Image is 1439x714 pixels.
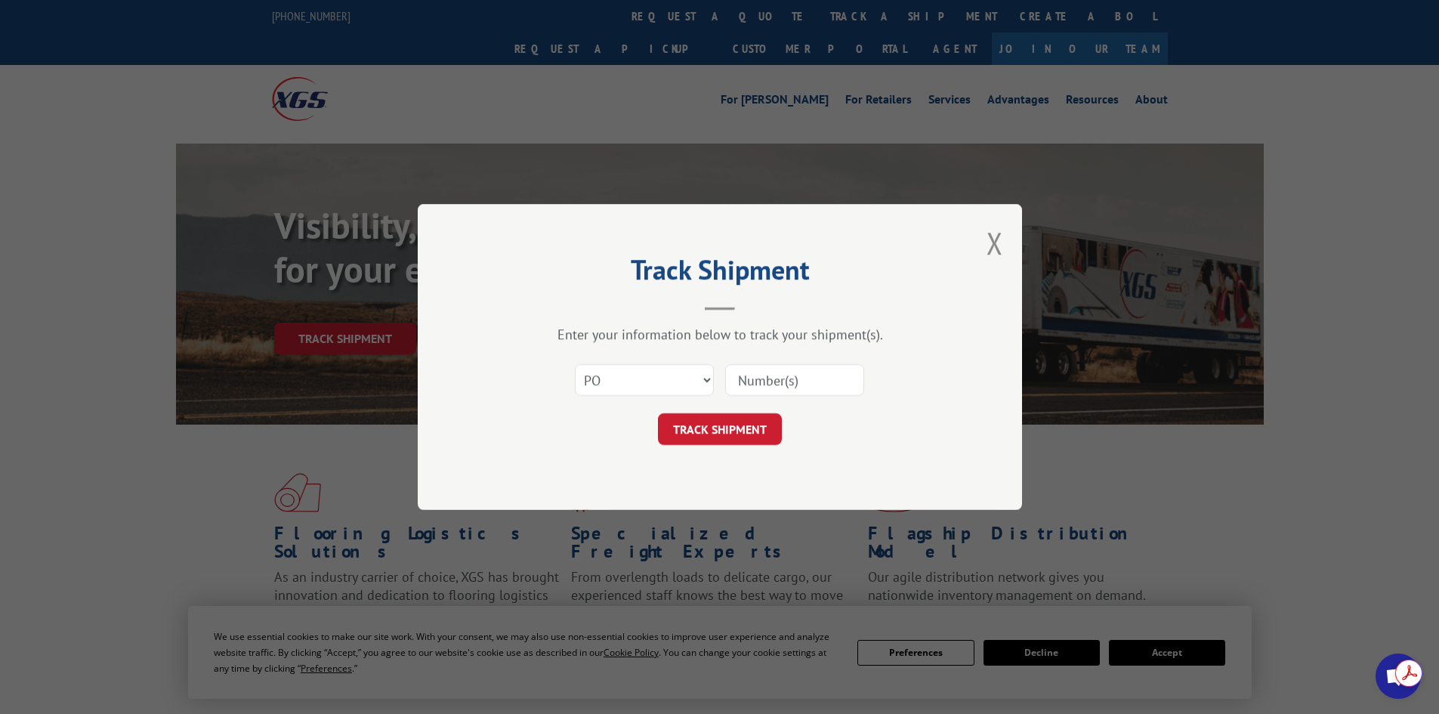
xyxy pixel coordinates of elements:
input: Number(s) [725,364,864,396]
button: TRACK SHIPMENT [658,413,782,445]
button: Close modal [987,223,1003,263]
div: Enter your information below to track your shipment(s). [493,326,946,343]
div: Open chat [1376,654,1421,699]
h2: Track Shipment [493,259,946,288]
